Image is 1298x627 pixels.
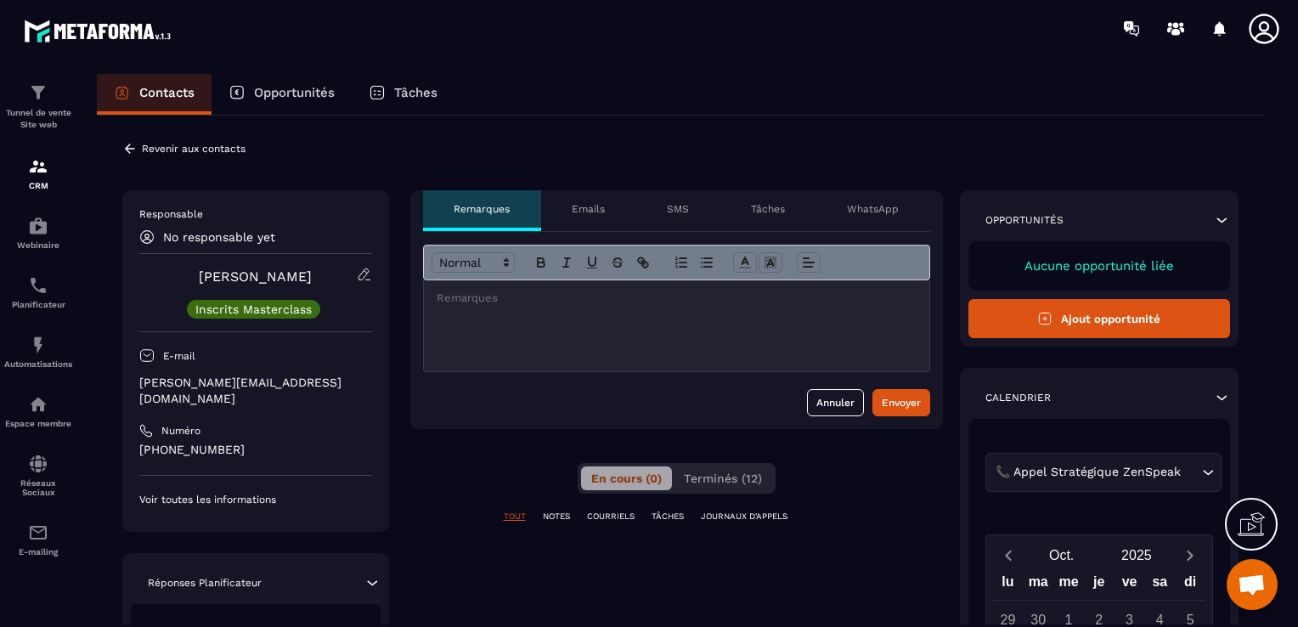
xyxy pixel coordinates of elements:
div: ve [1115,570,1145,600]
a: Contacts [97,74,212,115]
p: NOTES [543,511,570,522]
img: logo [24,15,177,47]
p: Inscrits Masterclass [195,303,312,315]
a: social-networksocial-networkRéseaux Sociaux [4,441,72,510]
img: email [28,522,48,543]
p: Opportunités [254,85,335,100]
p: E-mailing [4,547,72,556]
img: formation [28,156,48,177]
a: formationformationCRM [4,144,72,203]
div: ma [1023,570,1053,600]
a: Tâches [352,74,454,115]
p: Voir toutes les informations [139,493,372,506]
p: No responsable yet [163,230,275,244]
p: Automatisations [4,359,72,369]
span: En cours (0) [591,472,662,485]
button: Open months overlay [1024,540,1099,570]
div: lu [993,570,1024,600]
button: Open years overlay [1099,540,1174,570]
div: sa [1144,570,1175,600]
a: automationsautomationsWebinaire [4,203,72,263]
p: Aucune opportunité liée [985,258,1214,274]
button: Ajout opportunité [968,299,1231,338]
p: Tâches [394,85,437,100]
input: Search for option [1185,463,1198,482]
a: automationsautomationsAutomatisations [4,322,72,381]
div: Search for option [985,453,1222,492]
p: Contacts [139,85,195,100]
a: automationsautomationsEspace membre [4,381,72,441]
p: COURRIELS [587,511,635,522]
p: Revenir aux contacts [142,143,245,155]
div: je [1084,570,1115,600]
p: CRM [4,181,72,190]
div: Envoyer [882,394,921,411]
img: formation [28,82,48,103]
p: SMS [667,202,689,216]
p: Tâches [751,202,785,216]
img: social-network [28,454,48,474]
a: formationformationTunnel de vente Site web [4,70,72,144]
div: di [1175,570,1205,600]
button: Next month [1174,544,1205,567]
a: Opportunités [212,74,352,115]
p: Réseaux Sociaux [4,478,72,497]
button: En cours (0) [581,466,672,490]
p: Responsable [139,207,372,221]
button: Previous month [993,544,1024,567]
p: Numéro [161,424,200,438]
button: Envoyer [872,389,930,416]
p: Planificateur [4,300,72,309]
p: TOUT [504,511,526,522]
p: [PERSON_NAME][EMAIL_ADDRESS][DOMAIN_NAME] [139,375,372,407]
p: WhatsApp [847,202,899,216]
div: me [1053,570,1084,600]
p: Calendrier [985,391,1051,404]
a: emailemailE-mailing [4,510,72,569]
a: schedulerschedulerPlanificateur [4,263,72,322]
img: automations [28,216,48,236]
p: JOURNAUX D'APPELS [701,511,787,522]
p: TÂCHES [652,511,684,522]
p: Réponses Planificateur [148,576,262,590]
p: Tunnel de vente Site web [4,107,72,131]
p: Opportunités [985,213,1064,227]
p: Webinaire [4,240,72,250]
span: 📞 Appel Stratégique ZenSpeak [992,463,1185,482]
button: Annuler [807,389,864,416]
span: Terminés (12) [684,472,762,485]
button: Terminés (12) [674,466,772,490]
img: automations [28,335,48,355]
p: Remarques [454,202,510,216]
p: E-mail [163,349,195,363]
p: Emails [572,202,605,216]
p: Espace membre [4,419,72,428]
p: [PHONE_NUMBER] [139,442,372,458]
img: scheduler [28,275,48,296]
img: automations [28,394,48,415]
a: [PERSON_NAME] [199,268,312,285]
div: Ouvrir le chat [1227,559,1278,610]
